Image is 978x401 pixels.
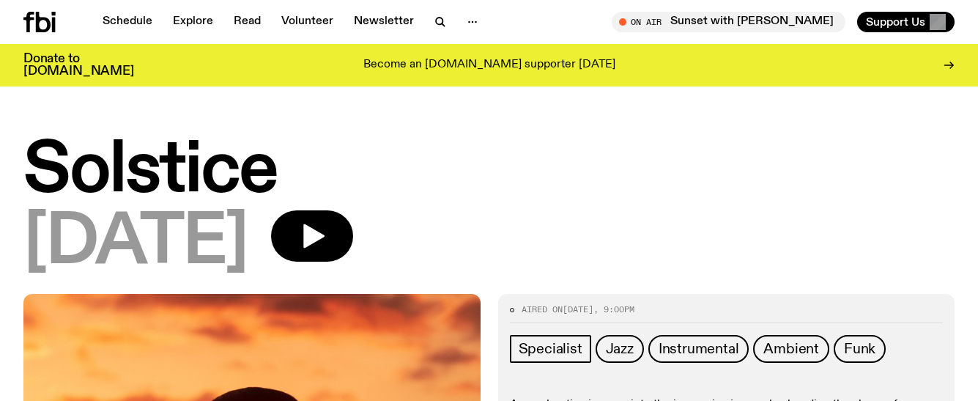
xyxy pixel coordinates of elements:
[612,12,845,32] button: On AirSunset with [PERSON_NAME]
[164,12,222,32] a: Explore
[606,341,634,357] span: Jazz
[522,303,563,315] span: Aired on
[23,139,955,205] h1: Solstice
[94,12,161,32] a: Schedule
[225,12,270,32] a: Read
[23,53,134,78] h3: Donate to [DOMAIN_NAME]
[857,12,955,32] button: Support Us
[648,335,749,363] a: Instrumental
[345,12,423,32] a: Newsletter
[834,335,886,363] a: Funk
[363,59,615,72] p: Become an [DOMAIN_NAME] supporter [DATE]
[510,335,591,363] a: Specialist
[519,341,582,357] span: Specialist
[273,12,342,32] a: Volunteer
[659,341,739,357] span: Instrumental
[866,15,925,29] span: Support Us
[23,210,248,276] span: [DATE]
[753,335,829,363] a: Ambient
[844,341,875,357] span: Funk
[563,303,593,315] span: [DATE]
[763,341,819,357] span: Ambient
[593,303,634,315] span: , 9:00pm
[596,335,644,363] a: Jazz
